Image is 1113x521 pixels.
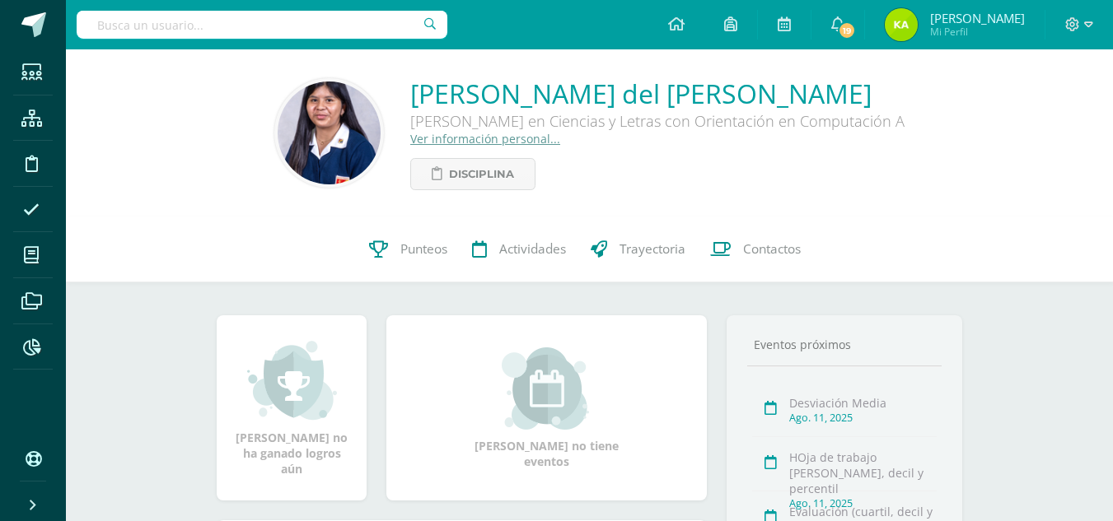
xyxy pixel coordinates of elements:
[502,347,592,430] img: event_small.png
[698,216,813,282] a: Contactos
[465,347,629,469] div: [PERSON_NAME] no tiene eventos
[747,337,942,352] div: Eventos próximos
[77,11,447,39] input: Busca un usuario...
[885,8,918,41] img: d6f4a965678b72818fa0429cbf0648b7.png
[838,21,856,40] span: 19
[578,216,698,282] a: Trayectoria
[789,395,937,411] div: Desviación Media
[400,240,447,258] span: Punteos
[460,216,578,282] a: Actividades
[499,240,566,258] span: Actividades
[930,10,1025,26] span: [PERSON_NAME]
[743,240,801,258] span: Contactos
[357,216,460,282] a: Punteos
[410,158,535,190] a: Disciplina
[449,159,514,189] span: Disciplina
[789,449,937,496] div: HOja de trabajo [PERSON_NAME], decil y percentil
[789,411,937,425] div: Ago. 11, 2025
[620,240,685,258] span: Trayectoria
[233,339,350,477] div: [PERSON_NAME] no ha ganado logros aún
[410,131,560,147] a: Ver información personal...
[410,76,905,111] a: [PERSON_NAME] del [PERSON_NAME]
[410,111,905,131] div: [PERSON_NAME] en Ciencias y Letras con Orientación en Computación A
[930,25,1025,39] span: Mi Perfil
[278,81,381,184] img: 168d74e835004ca905c4849758997ec8.png
[247,339,337,421] img: achievement_small.png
